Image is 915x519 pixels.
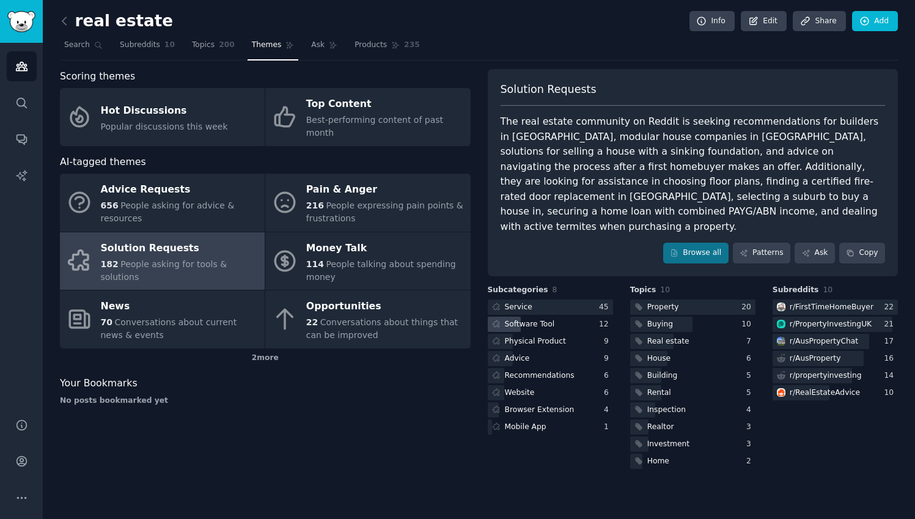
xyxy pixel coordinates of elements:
[604,422,613,433] div: 1
[647,388,671,399] div: Rental
[60,88,265,146] a: Hot DiscussionsPopular discussions this week
[790,388,860,399] div: r/ RealEstateAdvice
[306,259,456,282] span: People talking about spending money
[488,334,613,349] a: Physical Product9
[505,422,546,433] div: Mobile App
[488,351,613,366] a: Advice9
[505,388,535,399] div: Website
[884,319,898,330] div: 21
[60,35,107,61] a: Search
[630,385,755,400] a: Rental5
[604,353,613,364] div: 9
[164,40,175,51] span: 10
[101,297,259,317] div: News
[311,40,325,51] span: Ask
[7,11,35,32] img: GummySearch logo
[306,238,464,258] div: Money Talk
[307,35,342,61] a: Ask
[553,285,557,294] span: 8
[630,285,656,296] span: Topics
[790,302,873,313] div: r/ FirstTimeHomeBuyer
[773,385,898,400] a: RealEstateAdvicer/RealEstateAdvice10
[777,320,785,328] img: PropertyInvestingUK
[630,436,755,452] a: Investment3
[773,334,898,349] a: AusPropertyChatr/AusPropertyChat17
[773,300,898,315] a: FirstTimeHomeBuyerr/FirstTimeHomeBuyer22
[488,385,613,400] a: Website6
[630,317,755,332] a: Buying10
[505,405,575,416] div: Browser Extension
[604,388,613,399] div: 6
[265,174,470,232] a: Pain & Anger216People expressing pain points & frustrations
[746,456,755,467] div: 2
[777,337,785,345] img: AusPropertyChat
[488,317,613,332] a: Software Tool12
[306,317,458,340] span: Conversations about things that can be improved
[647,319,673,330] div: Buying
[60,376,138,391] span: Your Bookmarks
[306,95,464,114] div: Top Content
[795,243,835,263] a: Ask
[101,259,119,269] span: 182
[793,11,845,32] a: Share
[488,285,548,296] span: Subcategories
[733,243,790,263] a: Patterns
[839,243,885,263] button: Copy
[630,334,755,349] a: Real estate7
[604,370,613,381] div: 6
[647,405,686,416] div: Inspection
[884,302,898,313] div: 22
[60,12,173,31] h2: real estate
[741,319,755,330] div: 10
[647,302,679,313] div: Property
[773,351,898,366] a: r/AusProperty16
[599,319,613,330] div: 12
[746,405,755,416] div: 4
[604,336,613,347] div: 9
[188,35,239,61] a: Topics200
[505,302,532,313] div: Service
[647,439,689,450] div: Investment
[790,319,872,330] div: r/ PropertyInvestingUK
[488,368,613,383] a: Recommendations6
[790,353,841,364] div: r/ AusProperty
[647,353,671,364] div: House
[505,336,566,347] div: Physical Product
[355,40,387,51] span: Products
[884,336,898,347] div: 17
[252,40,282,51] span: Themes
[219,40,235,51] span: 200
[823,285,832,294] span: 10
[306,180,464,200] div: Pain & Anger
[777,303,785,311] img: FirstTimeHomeBuyer
[746,370,755,381] div: 5
[60,155,146,170] span: AI-tagged themes
[60,174,265,232] a: Advice Requests656People asking for advice & resources
[350,35,424,61] a: Products235
[488,402,613,418] a: Browser Extension4
[773,285,819,296] span: Subreddits
[101,180,259,200] div: Advice Requests
[306,297,464,317] div: Opportunities
[265,232,470,290] a: Money Talk114People talking about spending money
[101,201,235,223] span: People asking for advice & resources
[306,259,324,269] span: 114
[746,336,755,347] div: 7
[746,439,755,450] div: 3
[306,201,324,210] span: 216
[60,290,265,348] a: News70Conversations about current news & events
[630,368,755,383] a: Building5
[265,290,470,348] a: Opportunities22Conversations about things that can be improved
[647,456,669,467] div: Home
[505,370,575,381] div: Recommendations
[741,302,755,313] div: 20
[647,370,678,381] div: Building
[64,40,90,51] span: Search
[120,40,160,51] span: Subreddits
[192,40,215,51] span: Topics
[663,243,729,263] a: Browse all
[689,11,735,32] a: Info
[60,69,135,84] span: Scoring themes
[101,317,112,327] span: 70
[599,302,613,313] div: 45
